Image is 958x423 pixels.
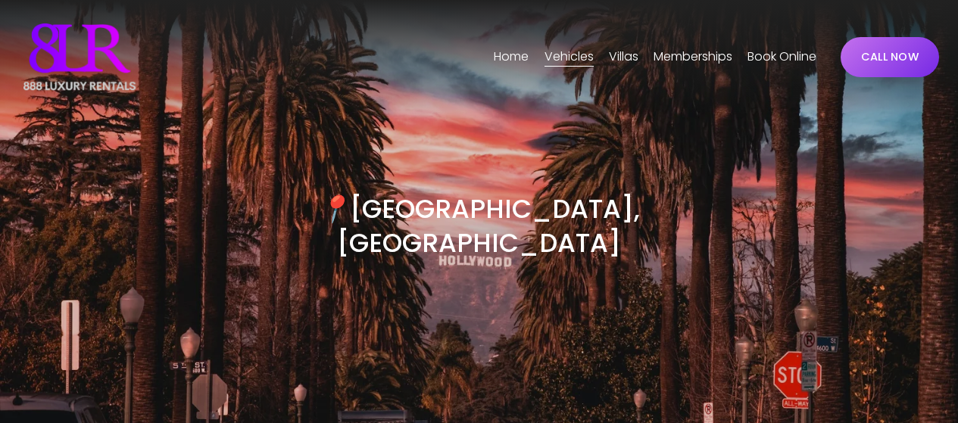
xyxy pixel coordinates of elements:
[19,19,140,95] img: Luxury Car &amp; Home Rentals For Every Occasion
[609,45,638,69] a: folder dropdown
[545,45,594,69] a: folder dropdown
[249,192,709,261] h3: [GEOGRAPHIC_DATA], [GEOGRAPHIC_DATA]
[654,45,732,69] a: Memberships
[609,46,638,68] span: Villas
[494,45,529,69] a: Home
[841,37,939,77] a: CALL NOW
[545,46,594,68] span: Vehicles
[747,45,816,69] a: Book Online
[317,191,350,227] em: 📍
